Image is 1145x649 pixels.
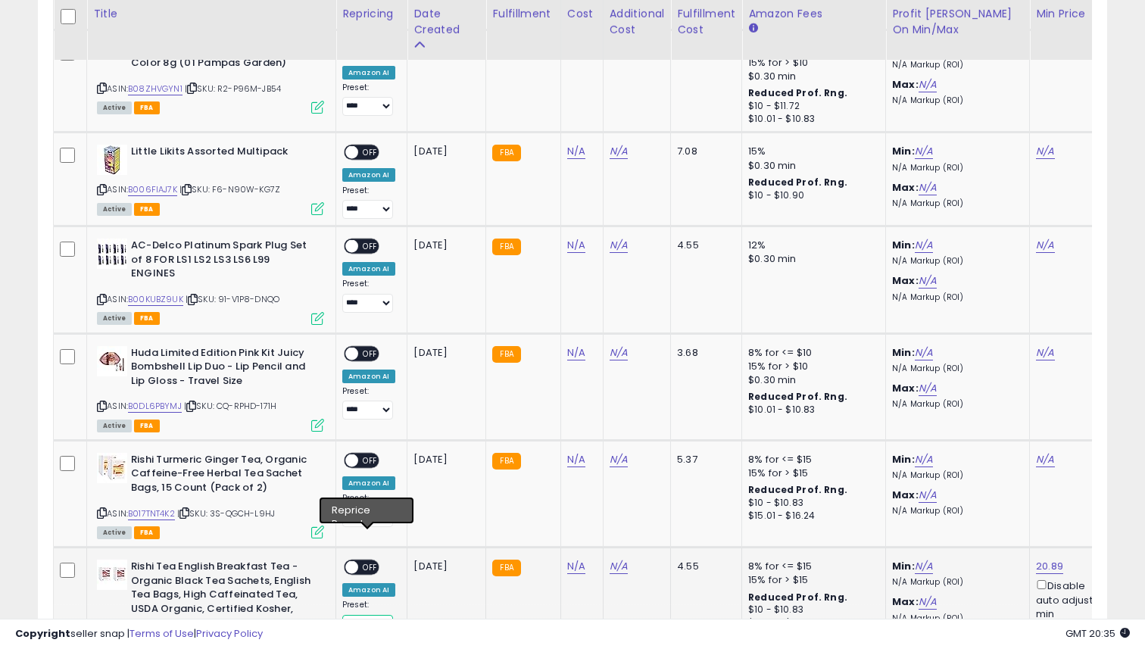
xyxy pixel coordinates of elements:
span: OFF [358,561,382,574]
a: N/A [915,144,933,159]
b: Rishi Tea English Breakfast Tea - Organic Black Tea Sachets, English Tea Bags, High Caffeinated T... [131,560,315,647]
span: FBA [134,420,160,432]
p: N/A Markup (ROI) [892,399,1018,410]
div: Date Created [413,6,479,38]
a: N/A [915,452,933,467]
div: $10 - $11.72 [748,100,874,113]
b: Reduced Prof. Rng. [748,390,847,403]
b: Max: [892,594,919,609]
b: Max: [892,180,919,195]
div: $10.01 - $10.83 [748,113,874,126]
span: | SKU: F6-N90W-KG7Z [179,183,280,195]
span: FBA [134,203,160,216]
span: All listings currently available for purchase on Amazon [97,203,132,216]
span: OFF [358,347,382,360]
div: ASIN: [97,453,324,537]
b: Max: [892,273,919,288]
p: N/A Markup (ROI) [892,506,1018,516]
div: $0.30 min [748,252,874,266]
a: B0DL6PBYMJ [128,400,182,413]
div: Cost [567,6,597,22]
p: N/A Markup (ROI) [892,470,1018,481]
p: N/A Markup (ROI) [892,198,1018,209]
a: N/A [567,452,585,467]
div: 4.55 [677,239,730,252]
span: All listings currently available for purchase on Amazon [97,101,132,114]
div: [DATE] [413,453,474,466]
span: OFF [358,454,382,466]
p: N/A Markup (ROI) [892,256,1018,267]
b: Reduced Prof. Rng. [748,591,847,604]
div: ASIN: [97,346,324,430]
div: 15% [748,145,874,158]
div: Amazon AI [342,168,395,182]
span: FBA [134,101,160,114]
div: [DATE] [413,239,474,252]
div: Amazon AI [342,262,395,276]
a: N/A [919,77,937,92]
p: N/A Markup (ROI) [892,292,1018,303]
a: 20.89 [1036,559,1063,574]
p: N/A Markup (ROI) [892,577,1018,588]
div: 8% for <= $15 [748,560,874,573]
img: 41TLsO2sXPL._SL40_.jpg [97,346,127,376]
div: Preset: [342,186,395,220]
span: FBA [134,312,160,325]
a: N/A [1036,452,1054,467]
div: $0.30 min [748,159,874,173]
a: N/A [610,144,628,159]
div: Preset: [342,279,395,313]
img: 41ZceAjaahL._SL40_.jpg [97,453,127,483]
span: OFF [358,240,382,253]
b: Min: [892,452,915,466]
div: Fulfillment [492,6,554,22]
div: 15% for > $15 [748,466,874,480]
div: 15% for > $10 [748,56,874,70]
div: 5.37 [677,453,730,466]
a: N/A [1036,345,1054,360]
b: Min: [892,559,915,573]
a: N/A [919,488,937,503]
b: Max: [892,77,919,92]
div: Preset: [342,600,395,634]
b: AC-Delco Platinum Spark Plug Set of 8 FOR LS1 LS2 LS3 LS6 L99 ENGINES [131,239,315,285]
div: $10 - $10.83 [748,497,874,510]
div: 15% for > $10 [748,360,874,373]
div: 7.08 [677,145,730,158]
span: 2025-09-10 20:35 GMT [1065,626,1130,641]
a: N/A [610,345,628,360]
div: Profit [PERSON_NAME] on Min/Max [892,6,1023,38]
b: Min: [892,238,915,252]
div: Repricing [342,6,401,22]
a: N/A [919,381,937,396]
div: $10 - $10.90 [748,189,874,202]
a: B017TNT4K2 [128,507,175,520]
div: $0.30 min [748,70,874,83]
span: All listings currently available for purchase on Amazon [97,312,132,325]
a: N/A [919,180,937,195]
a: Privacy Policy [196,626,263,641]
div: 3.68 [677,346,730,360]
small: FBA [492,453,520,470]
div: $15.01 - $16.24 [748,510,874,523]
small: Amazon Fees. [748,22,757,36]
div: $0.30 min [748,373,874,387]
a: N/A [915,559,933,574]
div: ASIN: [97,239,324,323]
span: | SKU: CQ-RPHD-171H [184,400,276,412]
div: $10 - $10.83 [748,604,874,616]
a: B006FIAJ7K [128,183,177,196]
div: Preset: [342,83,395,117]
b: Max: [892,381,919,395]
div: Preset: [342,493,395,527]
div: seller snap | | [15,627,263,641]
span: FBA [134,526,160,539]
p: N/A Markup (ROI) [892,95,1018,106]
a: N/A [610,238,628,253]
a: B08ZHVGYN1 [128,83,183,95]
div: $10.01 - $10.83 [748,404,874,417]
b: Reduced Prof. Rng. [748,176,847,189]
a: N/A [915,238,933,253]
div: 4.55 [677,560,730,573]
b: Little Likits Assorted Multipack [131,145,315,163]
